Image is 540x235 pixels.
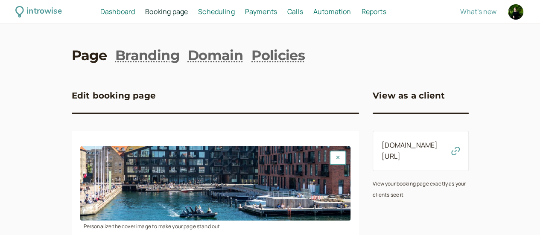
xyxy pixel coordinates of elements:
[145,7,188,16] span: Booking page
[198,7,235,16] span: Scheduling
[15,5,62,18] a: introwise
[80,220,351,230] div: Personalize the cover image to make your page stand out
[287,6,303,17] a: Calls
[361,7,386,16] span: Reports
[26,5,61,18] div: introwise
[198,6,235,17] a: Scheduling
[460,7,496,16] span: What's new
[245,7,277,16] span: Payments
[460,8,496,15] button: What's new
[188,46,243,65] a: Domain
[507,3,525,21] a: Account
[100,6,135,17] a: Dashboard
[287,7,303,16] span: Calls
[373,89,445,102] h3: View as a client
[313,6,351,17] a: Automation
[497,194,540,235] iframe: Chat Widget
[251,46,305,65] a: Policies
[72,46,107,65] a: Page
[72,89,156,102] h3: Edit booking page
[145,6,188,17] a: Booking page
[330,151,346,165] button: Remove
[115,46,179,65] a: Branding
[373,180,466,198] small: View your booking page exactly as your clients see it
[382,140,438,161] a: [DOMAIN_NAME][URL]
[100,7,135,16] span: Dashboard
[245,6,277,17] a: Payments
[361,6,386,17] a: Reports
[313,7,351,16] span: Automation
